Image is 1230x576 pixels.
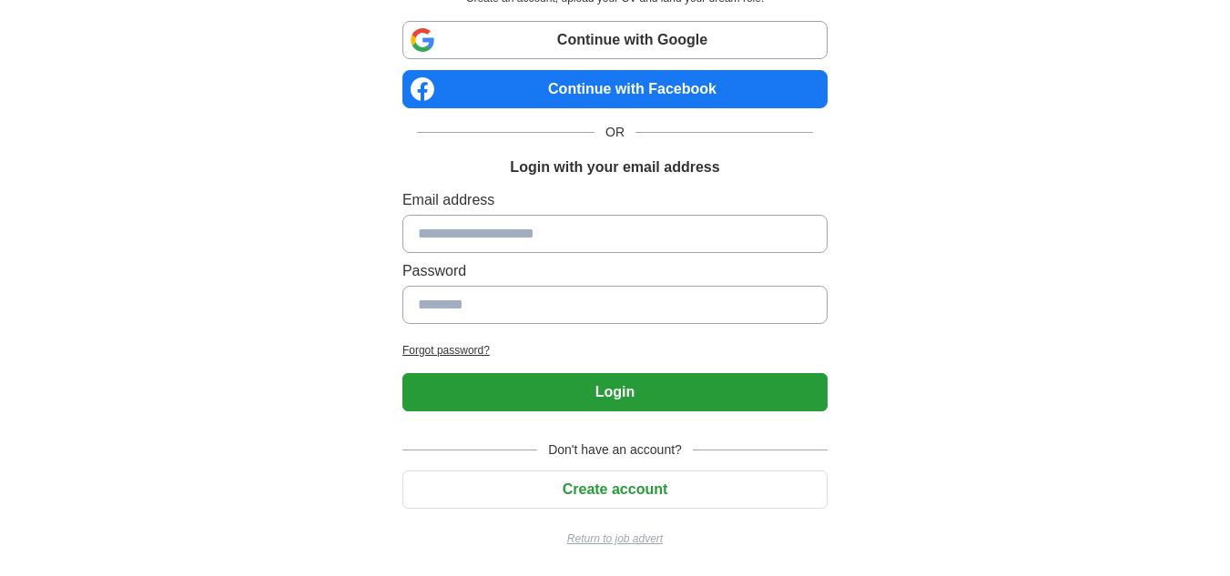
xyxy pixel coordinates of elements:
a: Continue with Facebook [402,70,828,108]
a: Return to job advert [402,531,828,547]
a: Forgot password? [402,342,828,359]
label: Email address [402,189,828,211]
a: Continue with Google [402,21,828,59]
label: Password [402,260,828,282]
span: Don't have an account? [537,440,693,460]
h1: Login with your email address [510,157,719,178]
span: OR [595,123,635,142]
a: Create account [402,481,828,497]
button: Create account [402,470,828,509]
button: Login [402,373,828,411]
